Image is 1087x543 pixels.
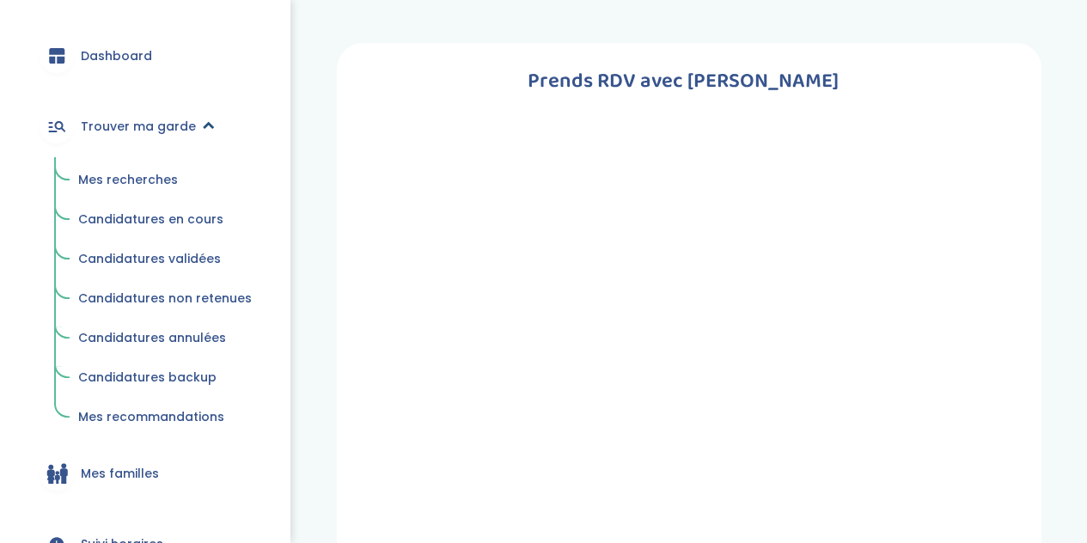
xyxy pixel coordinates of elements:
[26,25,264,87] a: Dashboard
[78,290,252,307] span: Candidatures non retenues
[66,283,264,315] a: Candidatures non retenues
[78,329,226,346] span: Candidatures annulées
[363,64,1003,98] h1: Prends RDV avec [PERSON_NAME]
[66,204,264,236] a: Candidatures en cours
[78,171,178,188] span: Mes recherches
[66,401,264,434] a: Mes recommandations
[66,362,264,394] a: Candidatures backup
[26,442,264,504] a: Mes familles
[78,369,217,386] span: Candidatures backup
[66,243,264,276] a: Candidatures validées
[66,164,264,197] a: Mes recherches
[78,250,221,267] span: Candidatures validées
[66,322,264,355] a: Candidatures annulées
[81,47,152,65] span: Dashboard
[78,210,223,228] span: Candidatures en cours
[26,95,264,157] a: Trouver ma garde
[78,408,224,425] span: Mes recommandations
[81,118,196,136] span: Trouver ma garde
[81,465,159,483] span: Mes familles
